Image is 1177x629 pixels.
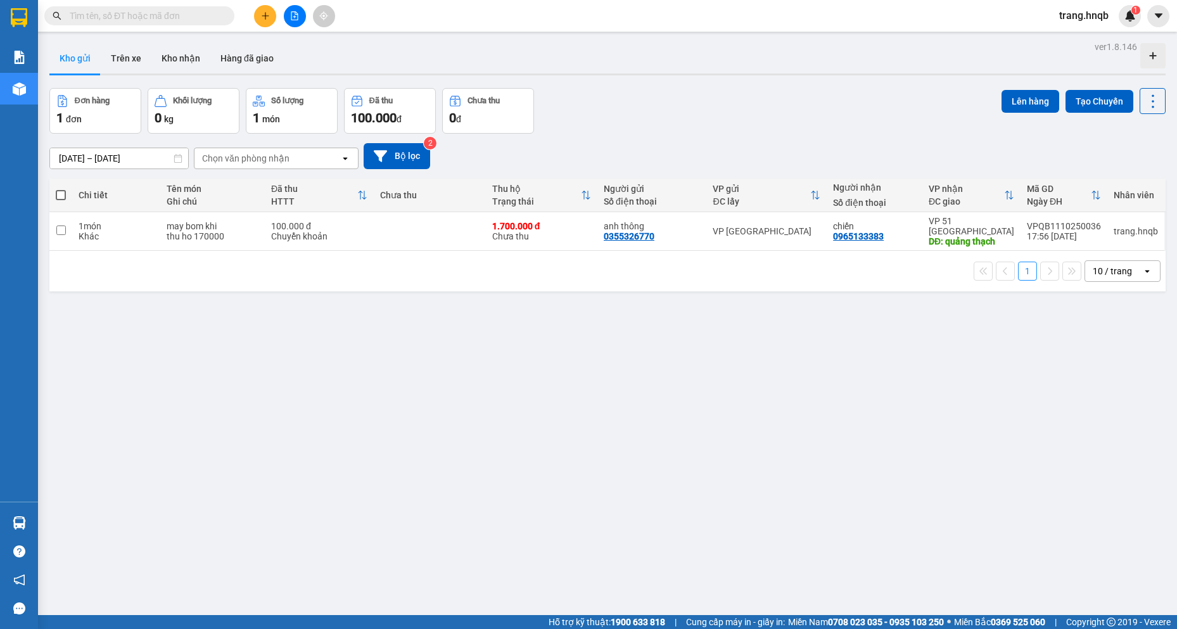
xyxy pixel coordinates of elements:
[380,190,479,200] div: Chưa thu
[79,190,154,200] div: Chi tiết
[1027,196,1091,206] div: Ngày ĐH
[1133,6,1138,15] span: 1
[79,221,154,231] div: 1 món
[167,221,258,231] div: may bom khi
[1027,184,1091,194] div: Mã GD
[611,617,665,627] strong: 1900 633 818
[1066,90,1133,113] button: Tạo Chuyến
[1140,43,1166,68] div: Tạo kho hàng mới
[1107,618,1116,626] span: copyright
[364,143,430,169] button: Bộ lọc
[492,184,581,194] div: Thu hộ
[271,96,303,105] div: Số lượng
[351,110,397,125] span: 100.000
[271,196,357,206] div: HTTT
[151,43,210,73] button: Kho nhận
[1095,40,1137,54] div: ver 1.8.146
[706,179,827,212] th: Toggle SortBy
[833,221,916,231] div: chiến
[1114,226,1158,236] div: trang.hnqb
[549,615,665,629] span: Hỗ trợ kỹ thuật:
[713,196,810,206] div: ĐC lấy
[1002,90,1059,113] button: Lên hàng
[49,43,101,73] button: Kho gửi
[340,153,350,163] svg: open
[265,179,374,212] th: Toggle SortBy
[253,110,260,125] span: 1
[173,96,212,105] div: Khối lượng
[1021,179,1107,212] th: Toggle SortBy
[167,231,258,241] div: thu ho 170000
[1093,265,1132,277] div: 10 / trang
[833,182,916,193] div: Người nhận
[13,602,25,614] span: message
[947,619,951,625] span: ⚪️
[167,196,258,206] div: Ghi chú
[319,11,328,20] span: aim
[164,114,174,124] span: kg
[1027,221,1101,231] div: VPQB1110250036
[1142,266,1152,276] svg: open
[50,148,188,168] input: Select a date range.
[66,114,82,124] span: đơn
[210,43,284,73] button: Hàng đã giao
[79,231,154,241] div: Khác
[271,184,357,194] div: Đã thu
[167,184,258,194] div: Tên món
[1018,262,1037,281] button: 1
[261,11,270,20] span: plus
[788,615,944,629] span: Miền Nam
[344,88,436,134] button: Đã thu100.000đ
[713,226,820,236] div: VP [GEOGRAPHIC_DATA]
[1147,5,1169,27] button: caret-down
[246,88,338,134] button: Số lượng1món
[449,110,456,125] span: 0
[686,615,785,629] span: Cung cấp máy in - giấy in:
[1049,8,1119,23] span: trang.hnqb
[13,574,25,586] span: notification
[991,617,1045,627] strong: 0369 525 060
[148,88,239,134] button: Khối lượng0kg
[155,110,162,125] span: 0
[604,231,654,241] div: 0355326770
[56,110,63,125] span: 1
[828,617,944,627] strong: 0708 023 035 - 0935 103 250
[929,184,1004,194] div: VP nhận
[1114,190,1158,200] div: Nhân viên
[954,615,1045,629] span: Miền Bắc
[675,615,677,629] span: |
[468,96,500,105] div: Chưa thu
[456,114,461,124] span: đ
[11,8,27,27] img: logo-vxr
[1055,615,1057,629] span: |
[929,196,1004,206] div: ĐC giao
[1027,231,1101,241] div: 17:56 [DATE]
[833,198,916,208] div: Số điện thoại
[202,152,289,165] div: Chọn văn phòng nhận
[929,236,1014,246] div: DĐ: quảng thạch
[13,51,26,64] img: solution-icon
[75,96,110,105] div: Đơn hàng
[492,221,591,231] div: 1.700.000 đ
[397,114,402,124] span: đ
[1131,6,1140,15] sup: 1
[13,82,26,96] img: warehouse-icon
[13,516,26,530] img: warehouse-icon
[492,221,591,241] div: Chưa thu
[262,114,280,124] span: món
[604,184,700,194] div: Người gửi
[290,11,299,20] span: file-add
[271,231,367,241] div: Chuyển khoản
[254,5,276,27] button: plus
[713,184,810,194] div: VP gửi
[604,221,700,231] div: anh thông
[53,11,61,20] span: search
[1153,10,1164,22] span: caret-down
[1124,10,1136,22] img: icon-new-feature
[442,88,534,134] button: Chưa thu0đ
[424,137,436,149] sup: 2
[604,196,700,206] div: Số điện thoại
[833,231,884,241] div: 0965133383
[271,221,367,231] div: 100.000 đ
[929,216,1014,236] div: VP 51 [GEOGRAPHIC_DATA]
